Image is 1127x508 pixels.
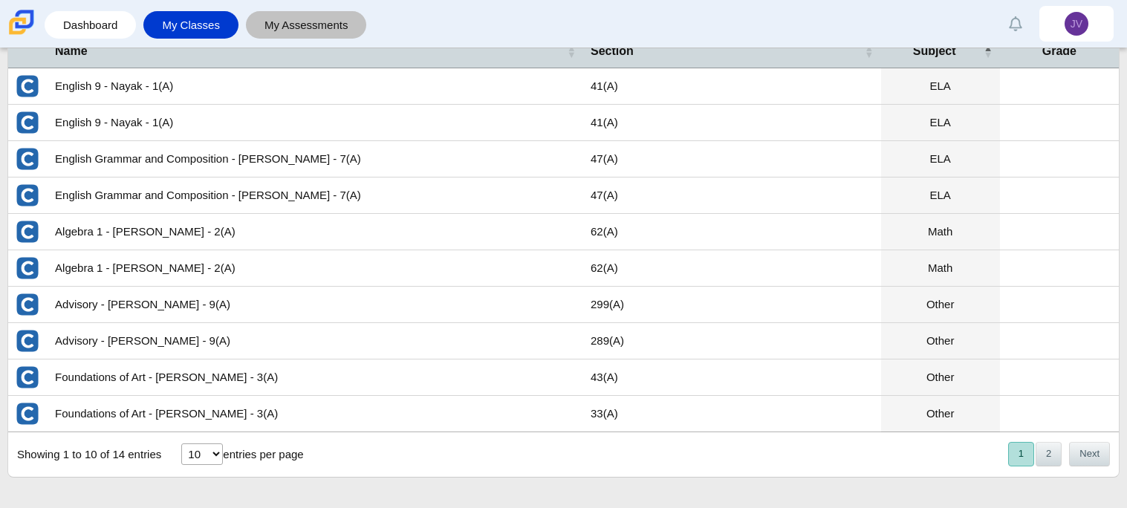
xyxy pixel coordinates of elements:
td: 43(A) [583,359,881,396]
img: External class connected through Clever [16,402,39,426]
span: Section [591,43,862,59]
button: Next [1069,442,1110,466]
img: External class connected through Clever [16,365,39,389]
label: entries per page [223,448,303,460]
img: External class connected through Clever [16,74,39,98]
td: 62(A) [583,214,881,250]
td: 41(A) [583,105,881,141]
td: Other [881,287,1000,323]
td: English 9 - Nayak - 1(A) [48,68,583,105]
td: Algebra 1 - [PERSON_NAME] - 2(A) [48,250,583,287]
span: Name [55,43,564,59]
nav: pagination [1007,442,1110,466]
a: Alerts [999,7,1032,40]
button: 1 [1008,442,1034,466]
div: Showing 1 to 10 of 14 entries [8,432,161,477]
span: Section : Activate to sort [865,44,874,59]
a: My Classes [151,11,231,39]
img: External class connected through Clever [16,329,39,353]
span: Name : Activate to sort [567,44,576,59]
td: Foundations of Art - [PERSON_NAME] - 3(A) [48,396,583,432]
td: 62(A) [583,250,881,287]
td: ELA [881,178,1000,214]
span: JV [1071,19,1082,29]
td: Foundations of Art - [PERSON_NAME] - 3(A) [48,359,583,396]
button: 2 [1036,442,1062,466]
td: Other [881,359,1000,396]
td: Math [881,214,1000,250]
a: JV [1039,6,1114,42]
span: Subject : Activate to invert sorting [984,44,993,59]
td: Math [881,250,1000,287]
td: 289(A) [583,323,881,359]
a: My Assessments [253,11,360,39]
td: ELA [881,68,1000,105]
td: 47(A) [583,178,881,214]
td: 41(A) [583,68,881,105]
img: Carmen School of Science & Technology [6,7,37,38]
img: External class connected through Clever [16,183,39,207]
td: English Grammar and Composition - [PERSON_NAME] - 7(A) [48,141,583,178]
td: Advisory - [PERSON_NAME] - 9(A) [48,323,583,359]
td: Advisory - [PERSON_NAME] - 9(A) [48,287,583,323]
td: 47(A) [583,141,881,178]
a: Dashboard [52,11,129,39]
td: English 9 - Nayak - 1(A) [48,105,583,141]
td: Other [881,323,1000,359]
span: Subject [889,43,981,59]
td: 299(A) [583,287,881,323]
img: External class connected through Clever [16,220,39,244]
td: Algebra 1 - [PERSON_NAME] - 2(A) [48,214,583,250]
td: ELA [881,141,1000,178]
img: External class connected through Clever [16,147,39,171]
td: ELA [881,105,1000,141]
img: External class connected through Clever [16,256,39,280]
img: External class connected through Clever [16,293,39,316]
span: Grade [1007,43,1111,59]
td: Other [881,396,1000,432]
td: 33(A) [583,396,881,432]
td: English Grammar and Composition - [PERSON_NAME] - 7(A) [48,178,583,214]
img: External class connected through Clever [16,111,39,134]
a: Carmen School of Science & Technology [6,27,37,40]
